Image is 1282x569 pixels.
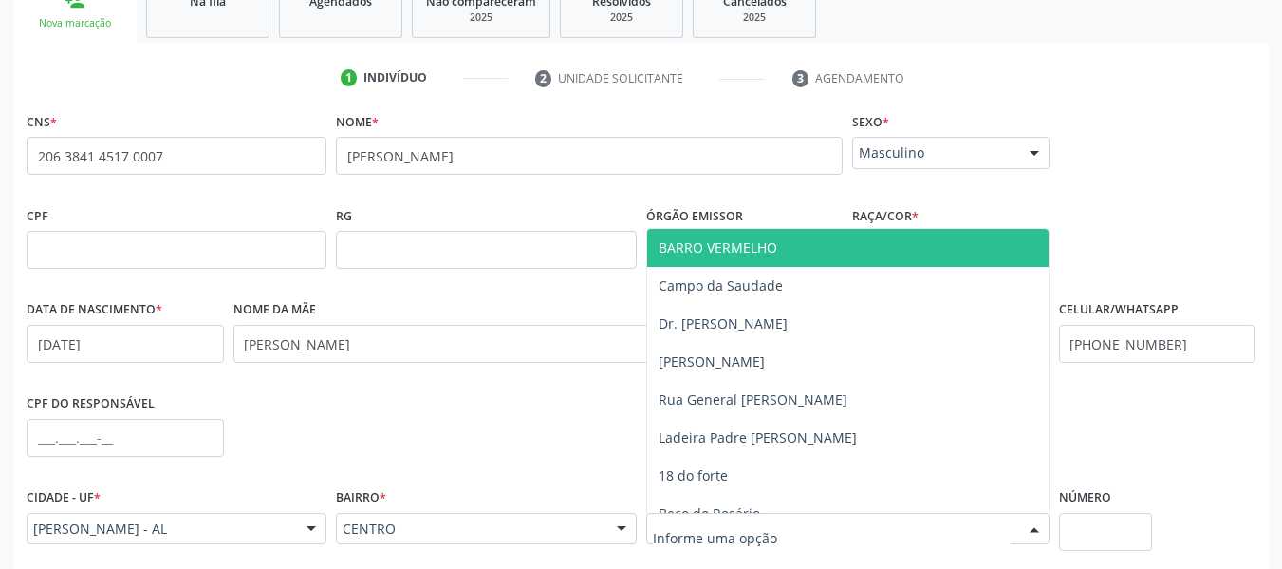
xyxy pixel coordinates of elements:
span: [PERSON_NAME] - AL [33,520,288,539]
span: none [234,142,318,163]
div: 2025 [707,10,802,25]
span: 18 do forte [659,466,728,484]
input: ___.___.___-__ [27,419,224,457]
label: RG [336,201,352,231]
label: CPF [27,201,48,231]
span: Rua General [PERSON_NAME] [659,390,847,408]
label: Nome [336,107,379,137]
span: CENTRO [343,520,597,539]
label: Nome da mãe [233,295,316,325]
input: Informe uma opção [653,520,1011,558]
label: Celular/WhatsApp [1059,295,1179,325]
label: CNS [27,107,57,137]
div: Indivíduo [363,69,427,86]
label: Bairro [336,484,386,513]
span: Ladeira Padre [PERSON_NAME] [659,428,857,446]
span: Beco do Rosário [659,504,760,522]
label: Raça/cor [852,201,919,231]
div: 1 [341,69,358,86]
span: Dr. [PERSON_NAME] [659,314,788,332]
span: [PERSON_NAME] [659,352,765,370]
label: CPF do responsável [27,389,155,419]
label: Sexo [852,107,889,137]
span: BARRO VERMELHO [659,238,777,256]
label: Data de nascimento [27,295,162,325]
div: 2025 [574,10,669,25]
div: 2025 [426,10,536,25]
input: (__) _____-_____ [1059,325,1256,363]
div: Nova marcação [27,16,123,30]
input: __/__/____ [27,325,224,363]
span: Masculino [859,143,1011,162]
label: Órgão emissor [646,201,743,231]
label: Número [1059,484,1111,513]
span: Campo da Saudade [659,276,783,294]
